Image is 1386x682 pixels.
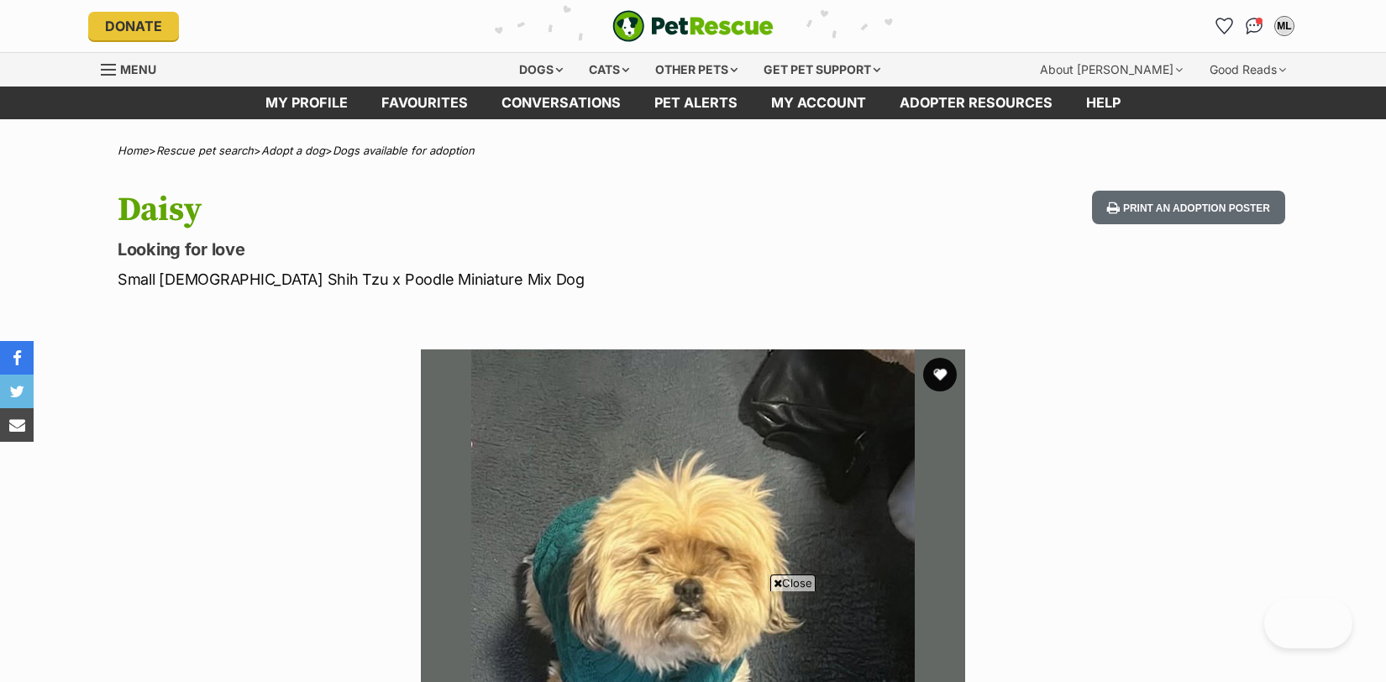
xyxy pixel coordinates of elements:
div: Cats [577,53,641,87]
a: Favourites [1210,13,1237,39]
a: Adopter resources [883,87,1069,119]
img: logo-e224e6f780fb5917bec1dbf3a21bbac754714ae5b6737aabdf751b685950b380.svg [612,10,774,42]
h1: Daisy [118,191,828,229]
img: chat-41dd97257d64d25036548639549fe6c8038ab92f7586957e7f3b1b290dea8141.svg [1246,18,1263,34]
button: favourite [923,358,957,391]
a: Home [118,144,149,157]
p: Small [DEMOGRAPHIC_DATA] Shih Tzu x Poodle Miniature Mix Dog [118,268,828,291]
a: Help [1069,87,1137,119]
a: My profile [249,87,365,119]
a: PetRescue [612,10,774,42]
span: Menu [120,62,156,76]
iframe: Advertisement [387,598,999,674]
a: Rescue pet search [156,144,254,157]
div: Dogs [507,53,575,87]
a: My account [754,87,883,119]
a: Menu [101,53,168,83]
div: ML [1276,18,1293,34]
div: Get pet support [752,53,892,87]
a: conversations [485,87,638,119]
a: Donate [88,12,179,40]
ul: Account quick links [1210,13,1298,39]
a: Conversations [1241,13,1268,39]
div: Other pets [643,53,749,87]
div: > > > [76,144,1310,157]
button: My account [1271,13,1298,39]
iframe: Help Scout Beacon - Open [1264,598,1352,648]
button: Print an adoption poster [1092,191,1285,225]
a: Dogs available for adoption [333,144,475,157]
a: Favourites [365,87,485,119]
div: About [PERSON_NAME] [1028,53,1194,87]
div: Good Reads [1198,53,1298,87]
a: Pet alerts [638,87,754,119]
a: Adopt a dog [261,144,325,157]
p: Looking for love [118,238,828,261]
span: Close [770,574,816,591]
